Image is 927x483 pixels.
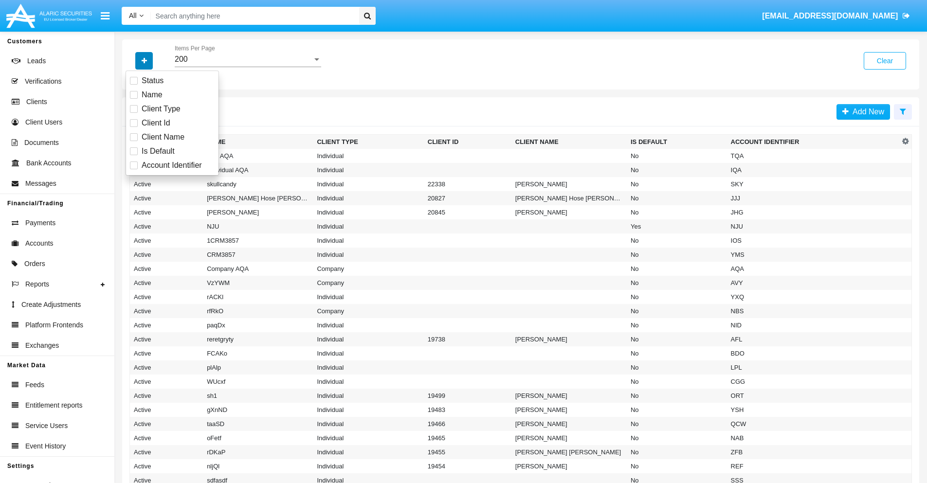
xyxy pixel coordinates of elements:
[203,389,313,403] td: sh1
[727,459,900,473] td: REF
[627,445,727,459] td: No
[313,318,423,332] td: Individual
[129,12,137,19] span: All
[203,346,313,360] td: FCAKo
[727,332,900,346] td: AFL
[627,318,727,332] td: No
[727,375,900,389] td: CGG
[175,55,188,63] span: 200
[627,177,727,191] td: No
[727,163,900,177] td: IQA
[511,191,627,205] td: [PERSON_NAME] Hose [PERSON_NAME]
[25,421,68,431] span: Service Users
[25,238,54,249] span: Accounts
[313,304,423,318] td: Company
[25,320,83,330] span: Platform Frontends
[627,262,727,276] td: No
[727,318,900,332] td: NID
[627,459,727,473] td: No
[26,158,72,168] span: Bank Accounts
[727,233,900,248] td: IOS
[130,205,203,219] td: Active
[203,459,313,473] td: nljQl
[424,417,511,431] td: 19466
[627,417,727,431] td: No
[130,290,203,304] td: Active
[25,218,55,228] span: Payments
[203,360,313,375] td: plAlp
[727,431,900,445] td: NAB
[203,262,313,276] td: Company AQA
[142,145,175,157] span: Is Default
[424,445,511,459] td: 19455
[727,248,900,262] td: YMS
[25,179,56,189] span: Messages
[130,459,203,473] td: Active
[627,233,727,248] td: No
[627,149,727,163] td: No
[511,445,627,459] td: [PERSON_NAME] [PERSON_NAME]
[627,360,727,375] td: No
[511,135,627,149] th: Client Name
[203,177,313,191] td: skullcandy
[122,11,151,21] a: All
[313,360,423,375] td: Individual
[424,332,511,346] td: 19738
[727,205,900,219] td: JHG
[727,191,900,205] td: JJJ
[727,389,900,403] td: ORT
[313,205,423,219] td: Individual
[130,360,203,375] td: Active
[203,431,313,445] td: oFetf
[313,459,423,473] td: Individual
[727,346,900,360] td: BDO
[758,2,915,30] a: [EMAIL_ADDRESS][DOMAIN_NAME]
[203,149,313,163] td: Test AQA
[130,262,203,276] td: Active
[203,304,313,318] td: rfRkO
[130,332,203,346] td: Active
[627,389,727,403] td: No
[511,205,627,219] td: [PERSON_NAME]
[727,360,900,375] td: LPL
[25,400,83,411] span: Entitlement reports
[313,276,423,290] td: Company
[130,233,203,248] td: Active
[313,332,423,346] td: Individual
[313,248,423,262] td: Individual
[313,177,423,191] td: Individual
[313,233,423,248] td: Individual
[424,177,511,191] td: 22338
[864,52,906,70] button: Clear
[511,177,627,191] td: [PERSON_NAME]
[313,163,423,177] td: Individual
[836,104,890,120] a: Add New
[424,389,511,403] td: 19499
[142,160,202,171] span: Account Identifier
[142,131,184,143] span: Client Name
[203,332,313,346] td: reretgryty
[627,403,727,417] td: No
[130,318,203,332] td: Active
[25,441,66,451] span: Event History
[727,177,900,191] td: SKY
[142,75,164,87] span: Status
[511,332,627,346] td: [PERSON_NAME]
[142,89,163,101] span: Name
[142,117,170,129] span: Client Id
[424,459,511,473] td: 19454
[511,459,627,473] td: [PERSON_NAME]
[130,346,203,360] td: Active
[25,117,62,127] span: Client Users
[727,135,900,149] th: Account Identifier
[26,97,47,107] span: Clients
[762,12,898,20] span: [EMAIL_ADDRESS][DOMAIN_NAME]
[142,103,181,115] span: Client Type
[130,445,203,459] td: Active
[24,259,45,269] span: Orders
[627,346,727,360] td: No
[424,403,511,417] td: 19483
[313,191,423,205] td: Individual
[511,417,627,431] td: [PERSON_NAME]
[313,417,423,431] td: Individual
